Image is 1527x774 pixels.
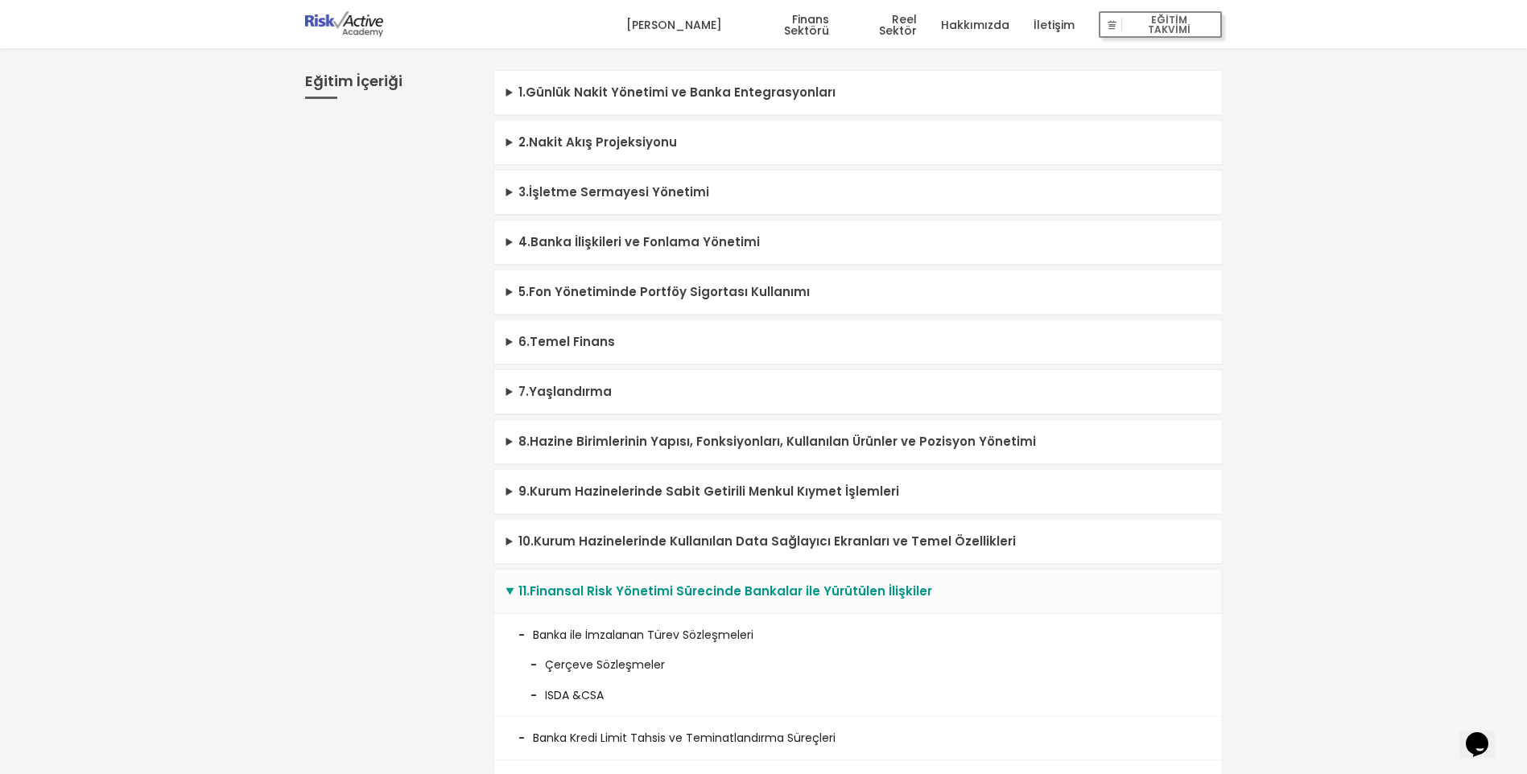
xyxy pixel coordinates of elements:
[494,614,1222,717] li: Banka ile İmzalanan Türev Sözleşmeleri
[853,1,917,49] a: Reel Sektör
[494,121,1222,165] summary: 2.Nakit Akış Projeksiyonu
[518,674,1198,704] li: ISDA &CSA
[1459,710,1511,758] iframe: chat widget
[494,220,1222,265] summary: 4.Banka İlişkileri ve Fonlama Yönetimi
[746,1,829,49] a: Finans Sektörü
[1034,1,1075,49] a: İletişim
[494,370,1222,414] summary: 7.Yaşlandırma
[494,270,1222,315] summary: 5.Fon Yönetiminde Portföy Sigortası Kullanımı
[305,70,469,99] h3: Eğitim İçeriği
[941,1,1009,49] a: Hakkımızda
[494,520,1222,564] summary: 10.Kurum Hazinelerinde Kullanılan Data Sağlayıcı Ekranları ve Temel Özellikleri
[1122,14,1215,36] span: EĞİTİM TAKVİMİ
[305,11,384,37] img: logo-dark.png
[494,320,1222,364] summary: 6.Temel Finans
[494,420,1222,464] summary: 8.Hazine Birimlerinin Yapısı, Fonksiyonları, Kullanılan Ürünler ve Pozisyon Yönetimi
[494,71,1222,115] summary: 1.Günlük Nakit Yönetimi ve Banka Entegrasyonları
[1099,1,1222,49] a: EĞİTİM TAKVİMİ
[626,1,722,49] a: [PERSON_NAME]
[518,644,1198,673] li: Çerçeve Sözleşmeler
[494,171,1222,215] summary: 3.İşletme Sermayesi Yönetimi
[494,570,1222,614] summary: 11.Finansal Risk Yönetimi Sürecinde Bankalar ile Yürütülen İlişkiler
[494,470,1222,514] summary: 9.Kurum Hazinelerinde Sabit Getirili Menkul Kıymet İşlemleri
[494,717,1222,760] li: Banka Kredi Limit Tahsis ve Teminatlandırma Süreçleri
[1099,11,1222,39] button: EĞİTİM TAKVİMİ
